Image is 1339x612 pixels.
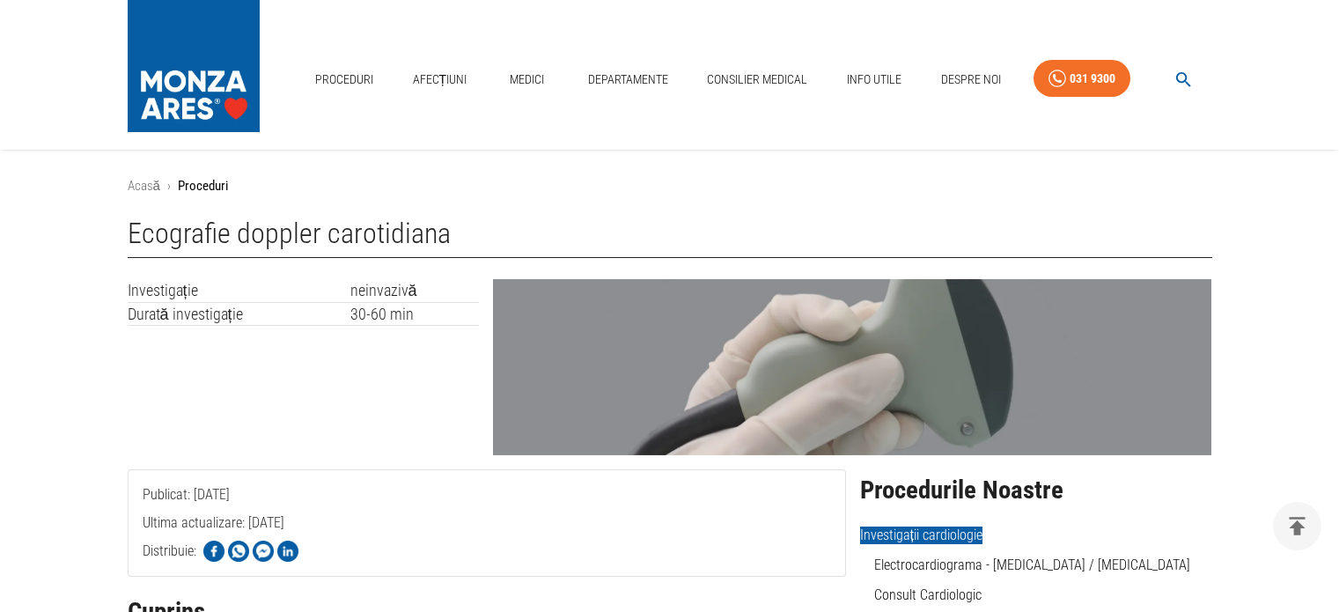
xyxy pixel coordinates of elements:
[581,62,675,98] a: Departamente
[840,62,909,98] a: Info Utile
[128,279,350,302] td: Investigație
[350,279,480,302] td: neinvazivă
[128,302,350,326] td: Durată investigație
[860,476,1212,505] h2: Procedurile Noastre
[1070,68,1115,90] div: 031 9300
[934,62,1008,98] a: Despre Noi
[499,62,555,98] a: Medici
[178,176,228,196] p: Proceduri
[228,541,249,562] img: Share on WhatsApp
[874,557,1190,573] a: Electrocardiograma - [MEDICAL_DATA] / [MEDICAL_DATA]
[143,541,196,562] p: Distribuie:
[167,176,171,196] li: ›
[493,279,1211,455] img: Ecografia doppler carotide - Ecografia carotida | MONZA ARES
[1034,60,1130,98] a: 031 9300
[277,541,298,562] img: Share on LinkedIn
[860,527,982,544] span: Investigații cardiologie
[1273,502,1321,550] button: delete
[203,541,224,562] img: Share on Facebook
[128,176,1212,196] nav: breadcrumb
[253,541,274,562] img: Share on Facebook Messenger
[700,62,814,98] a: Consilier Medical
[143,486,230,573] span: Publicat: [DATE]
[350,302,480,326] td: 30-60 min
[143,514,284,601] span: Ultima actualizare: [DATE]
[308,62,380,98] a: Proceduri
[406,62,475,98] a: Afecțiuni
[128,178,160,194] a: Acasă
[128,218,1212,258] h1: Ecografie doppler carotidiana
[874,586,982,603] a: Consult Cardiologic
